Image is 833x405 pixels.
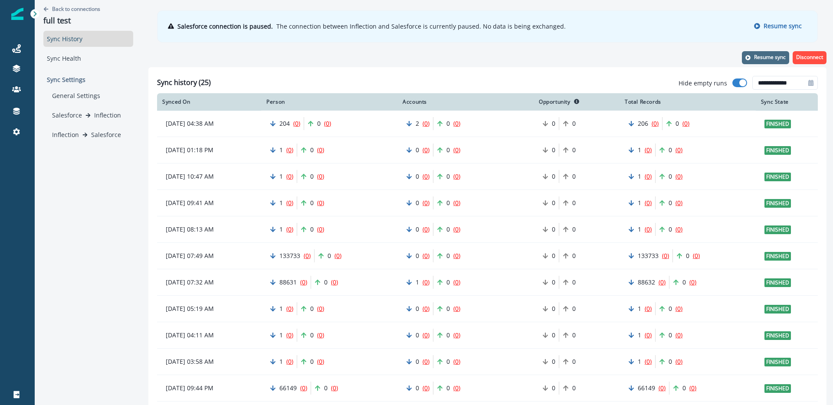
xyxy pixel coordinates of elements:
u: ( 0 ) [331,384,338,392]
p: 0 [446,278,450,287]
u: ( 0 ) [423,225,430,233]
p: 0 [446,172,450,181]
p: 0 [416,199,419,207]
p: 0 [669,146,672,154]
p: 0 [328,251,331,260]
p: Disconnect [796,54,823,60]
p: 0 [686,251,689,260]
span: finished [764,331,791,340]
p: 0 [552,304,555,313]
p: 0 [669,225,672,234]
p: 0 [669,199,672,207]
p: Sync State [761,98,789,105]
p: 0 [669,357,672,366]
u: ( 0 ) [662,251,669,260]
p: 0 [572,146,576,154]
button: Resume sync [749,20,807,33]
p: 1 [279,199,283,207]
p: Inflection [52,130,79,139]
p: 0 [310,225,314,234]
p: 1 [279,172,283,181]
p: Opportunity [539,98,571,105]
p: 0 [552,251,555,260]
p: 206 [638,119,648,128]
p: 1 [279,146,283,154]
p: 0 [669,331,672,340]
u: ( 0 ) [659,384,666,392]
u: ( 0 ) [645,199,652,207]
span: finished [764,358,791,366]
u: ( 0 ) [676,172,682,180]
p: 0 [669,304,672,313]
u: ( 0 ) [693,251,700,260]
u: ( 0 ) [317,357,324,366]
p: 0 [416,331,419,340]
u: ( 0 ) [659,278,666,286]
p: 1 [638,146,641,154]
u: ( 0 ) [453,172,460,180]
p: 66149 [279,384,297,392]
u: ( 0 ) [453,331,460,339]
p: 0 [572,199,576,207]
p: 0 [572,331,576,340]
p: 88632 [638,278,655,287]
p: 0 [446,251,450,260]
u: ( 0 ) [286,304,293,313]
p: 0 [446,357,450,366]
p: 0 [416,146,419,154]
p: 0 [416,251,419,260]
p: 0 [676,119,679,128]
p: [DATE] 07:32 AM [166,278,261,287]
p: Salesforce [91,130,121,139]
u: ( 0 ) [453,357,460,366]
p: 0 [446,146,450,154]
p: [DATE] 10:47 AM [166,172,261,181]
u: ( 0 ) [423,199,430,207]
p: Salesforce connection is paused. [177,22,273,31]
p: 0 [552,225,555,234]
p: 0 [552,146,555,154]
p: [DATE] 07:49 AM [166,251,261,260]
u: ( 0 ) [423,384,430,392]
p: Resume sync [764,23,802,30]
u: ( 0 ) [652,119,659,127]
u: ( 0 ) [317,304,324,313]
u: ( 0 ) [645,304,652,313]
u: ( 0 ) [453,278,460,286]
span: finished [764,384,791,393]
p: 0 [446,119,450,128]
p: Accounts [403,98,427,105]
p: 0 [552,119,555,128]
span: finished [764,225,791,234]
p: 0 [682,278,686,287]
span: finished [764,252,791,261]
u: ( 0 ) [676,199,682,207]
p: 0 [552,172,555,181]
p: [DATE] 01:18 PM [166,146,261,154]
u: ( 0 ) [645,146,652,154]
p: 0 [416,304,419,313]
button: Resume sync [742,51,789,64]
p: 0 [416,225,419,234]
p: 1 [638,331,641,340]
p: 0 [416,172,419,181]
u: ( 0 ) [423,357,430,366]
p: 0 [552,331,555,340]
u: ( 0 ) [286,331,293,339]
u: ( 0 ) [453,225,460,233]
u: ( 0 ) [453,119,460,127]
u: ( 0 ) [317,172,324,180]
p: 0 [446,331,450,340]
p: 133733 [279,251,300,260]
p: 133733 [638,251,659,260]
p: 0 [552,278,555,287]
p: Inflection [94,111,121,120]
u: ( 0 ) [423,172,430,180]
p: 0 [416,357,419,366]
span: finished [764,199,791,208]
u: ( 0 ) [324,119,331,127]
u: ( 0 ) [300,278,307,286]
p: 0 [310,199,314,207]
img: Inflection [11,8,23,20]
span: finished [764,146,791,155]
